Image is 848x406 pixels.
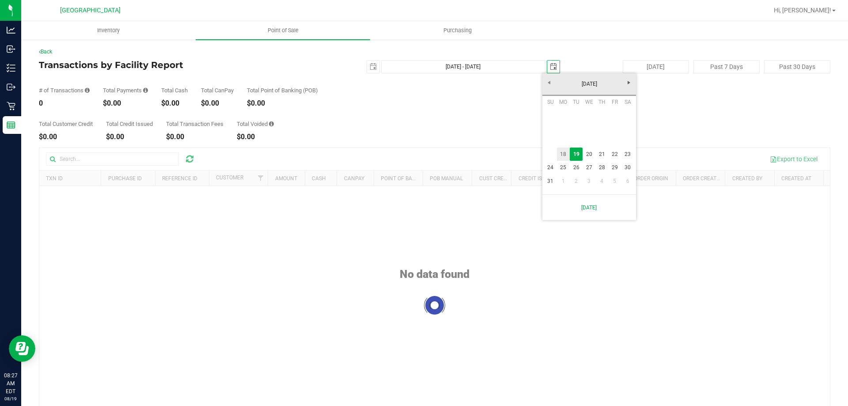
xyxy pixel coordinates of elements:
a: 28 [595,161,608,175]
div: $0.00 [103,100,148,107]
div: $0.00 [106,133,153,140]
a: [DATE] [547,198,631,216]
a: 6 [621,175,634,188]
button: Past 30 Days [764,60,830,73]
div: Total CanPay [201,87,234,93]
th: Sunday [544,95,557,109]
a: Next [622,76,636,89]
td: Current focused date is Tuesday, August 19, 2025 [570,148,583,161]
a: 21 [595,148,608,161]
inline-svg: Outbound [7,83,15,91]
a: 27 [583,161,595,175]
p: 08:27 AM EDT [4,372,17,395]
div: $0.00 [201,100,234,107]
button: Past 7 Days [693,60,760,73]
i: Sum of all successful, non-voided payment transaction amounts, excluding tips and transaction fees. [143,87,148,93]
button: [DATE] [623,60,689,73]
a: Point of Sale [196,21,370,40]
span: select [367,61,379,73]
th: Thursday [595,95,608,109]
i: Count of all successful payment transactions, possibly including voids, refunds, and cash-back fr... [85,87,90,93]
a: 5 [608,175,621,188]
div: Total Customer Credit [39,121,93,127]
div: Total Credit Issued [106,121,153,127]
a: 2 [570,175,583,188]
a: 23 [621,148,634,161]
a: 1 [557,175,570,188]
p: 08/19 [4,395,17,402]
a: 30 [621,161,634,175]
div: Total Cash [161,87,188,93]
div: $0.00 [237,133,274,140]
a: 20 [583,148,595,161]
h4: Transactions by Facility Report [39,60,303,70]
inline-svg: Inbound [7,45,15,53]
span: [GEOGRAPHIC_DATA] [60,7,121,14]
div: Total Transaction Fees [166,121,223,127]
span: Purchasing [432,27,484,34]
inline-svg: Inventory [7,64,15,72]
i: Sum of all voided payment transaction amounts, excluding tips and transaction fees. [269,121,274,127]
inline-svg: Retail [7,102,15,110]
a: 19 [570,148,583,161]
a: 3 [583,175,595,188]
a: 24 [544,161,557,175]
a: Inventory [21,21,196,40]
div: 0 [39,100,90,107]
th: Friday [608,95,621,109]
span: Inventory [85,27,132,34]
a: 26 [570,161,583,175]
th: Saturday [621,95,634,109]
th: Wednesday [583,95,595,109]
a: Back [39,49,52,55]
inline-svg: Analytics [7,26,15,34]
span: select [547,61,560,73]
span: Point of Sale [256,27,310,34]
div: $0.00 [39,133,93,140]
a: 29 [608,161,621,175]
th: Tuesday [570,95,583,109]
div: # of Transactions [39,87,90,93]
a: Purchasing [370,21,545,40]
inline-svg: Reports [7,121,15,129]
div: Total Voided [237,121,274,127]
div: Total Point of Banking (POB) [247,87,318,93]
span: Hi, [PERSON_NAME]! [774,7,831,14]
th: Monday [557,95,570,109]
a: 22 [608,148,621,161]
a: 31 [544,175,557,188]
a: 25 [557,161,570,175]
a: [DATE] [542,77,637,91]
iframe: Resource center [9,335,35,362]
div: $0.00 [166,133,223,140]
div: $0.00 [247,100,318,107]
div: Total Payments [103,87,148,93]
a: 4 [595,175,608,188]
a: 18 [557,148,570,161]
div: $0.00 [161,100,188,107]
